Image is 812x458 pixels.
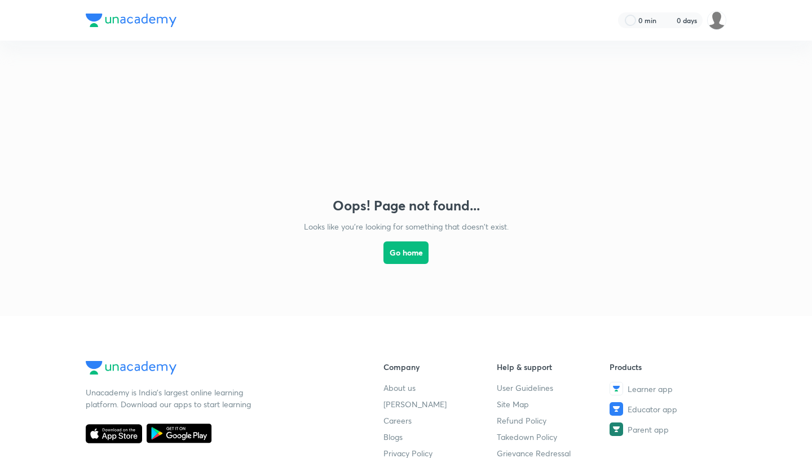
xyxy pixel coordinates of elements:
h3: Oops! Page not found... [333,197,480,214]
a: Learner app [610,382,723,395]
a: Company Logo [86,361,347,377]
img: Company Logo [86,14,176,27]
button: Go home [383,241,429,264]
img: streak [663,15,674,26]
h6: Company [383,361,497,373]
a: Go home [383,232,429,293]
span: Careers [383,415,412,426]
a: Blogs [383,431,497,443]
img: error [293,63,519,184]
a: Takedown Policy [497,431,610,443]
span: Parent app [628,424,669,435]
img: Learner app [610,382,623,395]
a: Refund Policy [497,415,610,426]
a: User Guidelines [497,382,610,394]
a: Educator app [610,402,723,416]
img: Company Logo [86,361,176,375]
span: Learner app [628,383,673,395]
p: Looks like you're looking for something that doesn't exist. [304,221,509,232]
span: Educator app [628,403,677,415]
h6: Products [610,361,723,373]
a: About us [383,382,497,394]
a: Site Map [497,398,610,410]
img: Educator app [610,402,623,416]
a: Careers [383,415,497,426]
img: Parent app [610,422,623,436]
h6: Help & support [497,361,610,373]
img: Ajit [707,11,726,30]
a: [PERSON_NAME] [383,398,497,410]
p: Unacademy is India’s largest online learning platform. Download our apps to start learning [86,386,255,410]
a: Parent app [610,422,723,436]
